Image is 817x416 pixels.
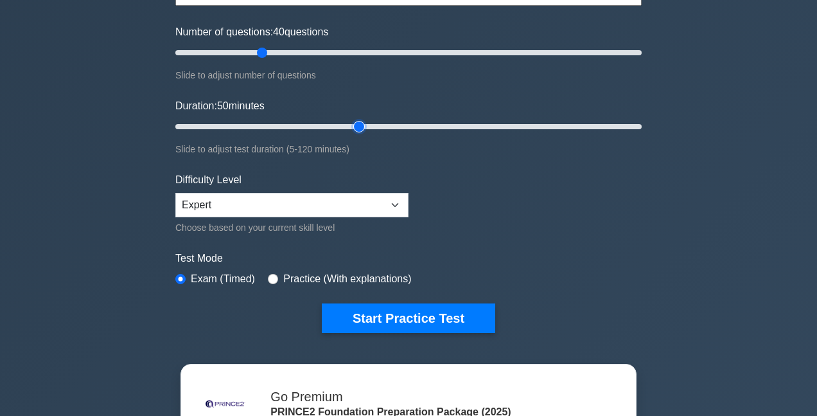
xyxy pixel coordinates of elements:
label: Test Mode [175,251,642,266]
label: Duration: minutes [175,98,265,114]
span: 50 [217,100,229,111]
span: 40 [273,26,285,37]
label: Practice (With explanations) [283,271,411,287]
div: Choose based on your current skill level [175,220,409,235]
label: Exam (Timed) [191,271,255,287]
label: Difficulty Level [175,172,242,188]
label: Number of questions: questions [175,24,328,40]
div: Slide to adjust test duration (5-120 minutes) [175,141,642,157]
button: Start Practice Test [322,303,495,333]
div: Slide to adjust number of questions [175,68,642,83]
